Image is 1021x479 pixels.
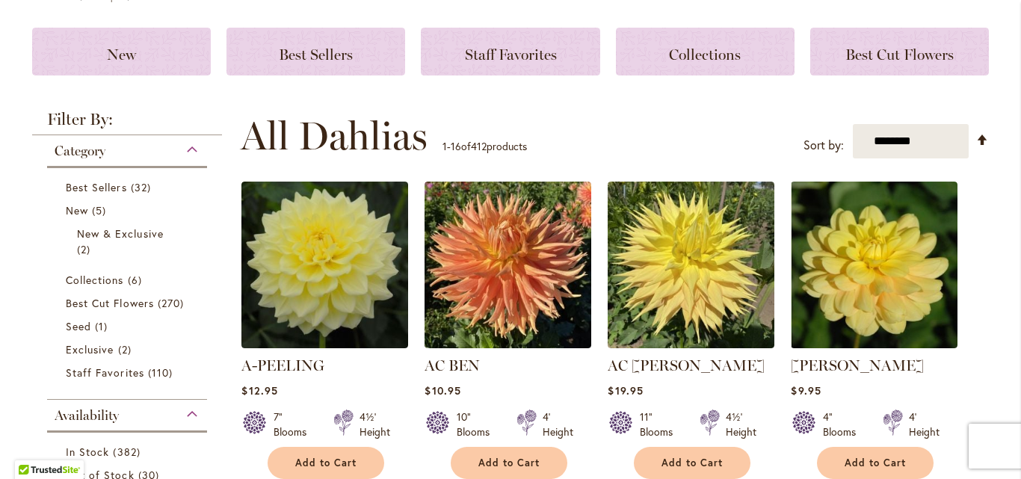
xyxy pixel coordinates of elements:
a: Best Cut Flowers [66,295,192,311]
span: Add to Cart [661,457,723,469]
span: Category [55,143,105,159]
span: 5 [92,203,110,218]
span: New [66,203,88,217]
a: Best Sellers [66,179,192,195]
a: Best Sellers [226,28,405,75]
a: AC BEN [425,337,591,351]
span: Availability [55,407,119,424]
a: New &amp; Exclusive [77,226,181,257]
label: Sort by: [803,132,844,159]
a: Exclusive [66,342,192,357]
span: 382 [113,444,144,460]
span: Staff Favorites [465,46,557,64]
span: New [107,46,136,64]
span: All Dahlias [241,114,428,158]
span: $19.95 [608,383,643,398]
span: 16 [451,139,461,153]
button: Add to Cart [268,447,384,479]
span: 270 [158,295,188,311]
span: Best Sellers [66,180,127,194]
a: Collections [66,272,192,288]
p: - of products [442,135,527,158]
span: $9.95 [791,383,821,398]
span: Add to Cart [478,457,540,469]
span: Exclusive [66,342,114,356]
button: Add to Cart [634,447,750,479]
a: A-PEELING [241,356,324,374]
a: AC BEN [425,356,480,374]
span: $10.95 [425,383,460,398]
a: [PERSON_NAME] [791,356,924,374]
span: 110 [148,365,176,380]
div: 4" Blooms [823,410,865,439]
a: A-Peeling [241,337,408,351]
span: Add to Cart [295,457,357,469]
a: Seed [66,318,192,334]
a: Staff Favorites [421,28,599,75]
span: $12.95 [241,383,277,398]
span: 1 [95,318,111,334]
img: A-Peeling [241,182,408,348]
span: 412 [471,139,487,153]
span: 32 [131,179,155,195]
div: 4' Height [543,410,573,439]
a: Best Cut Flowers [810,28,989,75]
div: 4½' Height [726,410,756,439]
div: 7" Blooms [274,410,315,439]
a: Collections [616,28,795,75]
span: In Stock [66,445,109,459]
a: AHOY MATEY [791,337,957,351]
a: AC [PERSON_NAME] [608,356,765,374]
span: Best Cut Flowers [66,296,154,310]
img: AC BEN [425,182,591,348]
div: 11" Blooms [640,410,682,439]
span: Add to Cart [845,457,906,469]
a: New [32,28,211,75]
span: 2 [118,342,135,357]
iframe: Launch Accessibility Center [11,426,53,468]
span: Best Sellers [279,46,353,64]
a: AC Jeri [608,337,774,351]
img: AHOY MATEY [791,182,957,348]
span: Seed [66,319,91,333]
span: Best Cut Flowers [845,46,954,64]
img: AC Jeri [608,182,774,348]
span: Staff Favorites [66,365,144,380]
strong: Filter By: [32,111,222,135]
a: In Stock 382 [66,444,192,460]
span: 2 [77,241,94,257]
span: 1 [442,139,447,153]
span: New & Exclusive [77,226,164,241]
button: Add to Cart [817,447,934,479]
a: Staff Favorites [66,365,192,380]
a: New [66,203,192,218]
div: 4½' Height [360,410,390,439]
span: Collections [66,273,124,287]
div: 10" Blooms [457,410,499,439]
button: Add to Cart [451,447,567,479]
span: 6 [128,272,146,288]
span: Collections [669,46,741,64]
div: 4' Height [909,410,940,439]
